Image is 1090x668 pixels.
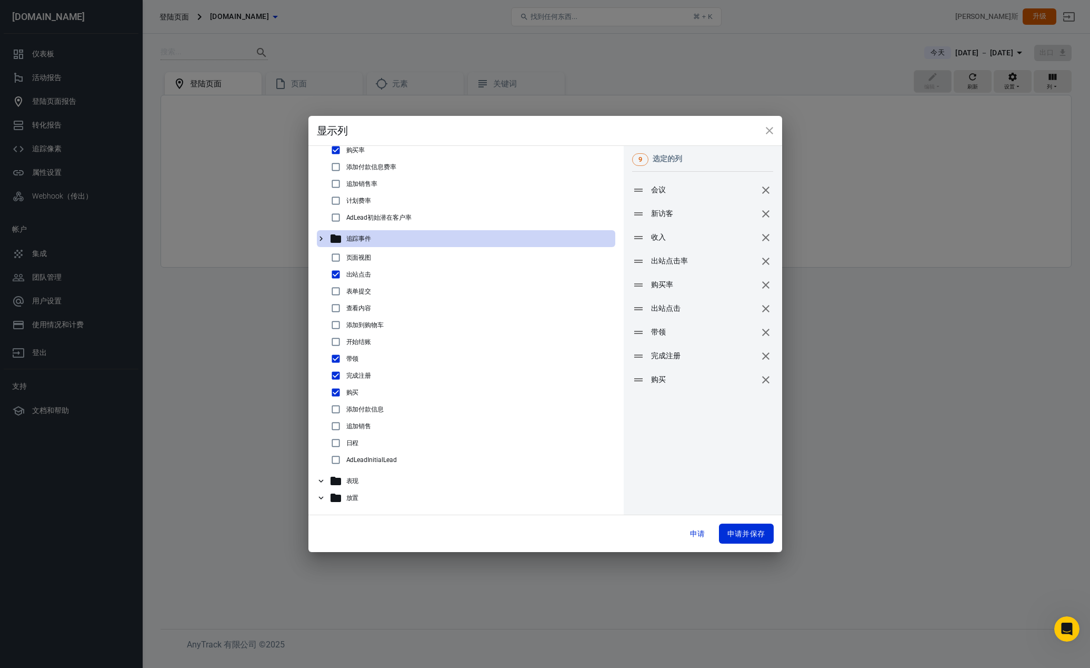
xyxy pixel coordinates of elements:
font: 购买 [651,375,666,384]
button: 关闭 [757,118,782,143]
font: 页面视图 [346,254,372,261]
font: 带领 [651,328,666,336]
font: 新访客 [651,209,673,218]
font: 追加销售率 [346,180,378,188]
button: 申请并保存 [719,524,774,544]
button: 申请 [681,524,715,544]
div: 购买消除 [624,368,782,391]
font: 放置 [346,494,359,502]
button: 消除 [757,229,775,247]
div: 购买率消除 [624,273,782,297]
font: 选定的列 [653,154,682,163]
font: 追加销售 [346,423,372,430]
font: 追踪事件 [346,235,372,242]
font: AdLead初始潜在客户率 [346,214,412,221]
div: 收入消除 [624,225,782,249]
font: 出站点击率 [651,257,688,265]
font: 申请并保存 [727,529,765,538]
button: 消除 [757,276,775,294]
button: 消除 [757,252,775,270]
font: 添加付款信息 [346,406,384,413]
button: 消除 [757,371,775,389]
font: 出站点击 [346,271,372,278]
button: 消除 [757,205,775,223]
font: 购买 [346,389,359,396]
font: 表单提交 [346,288,372,295]
div: 出站点击率消除 [624,249,782,273]
font: 完成注册 [346,372,372,379]
font: 申请 [690,529,705,538]
font: 收入 [651,233,666,241]
font: 添加付款信息费率 [346,163,397,171]
font: 完成注册 [651,351,681,360]
font: 9 [638,155,642,163]
font: 开始结账 [346,338,372,346]
div: 出站点击消除 [624,297,782,320]
div: 带领消除 [624,320,782,344]
font: 购买率 [346,146,365,154]
button: 消除 [757,323,775,341]
button: 消除 [757,181,775,199]
font: 表现 [346,477,359,485]
font: 日程 [346,439,359,447]
button: 消除 [757,347,775,365]
font: 购买率 [651,280,673,289]
font: 会议 [651,185,666,194]
div: 完成注册消除 [624,344,782,368]
div: 新访客消除 [624,202,782,225]
font: 带领 [346,355,359,362]
iframe: 对讲机实时聊天 [1054,616,1079,642]
div: 会议消除 [624,178,782,202]
font: AdLeadInitialLead [346,456,397,464]
font: 出站点击 [651,304,681,312]
font: 计划费率 [346,197,372,204]
font: 显示列 [317,124,348,137]
font: 查看内容 [346,304,372,312]
button: 消除 [757,300,775,318]
font: 添加到购物车 [346,321,384,329]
